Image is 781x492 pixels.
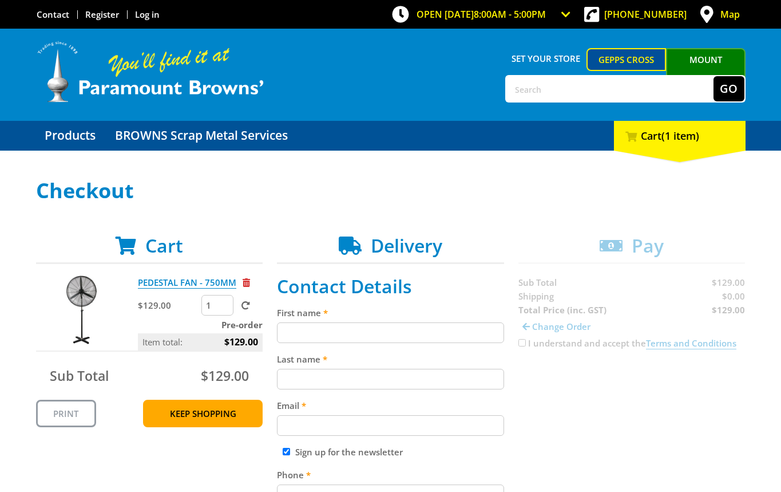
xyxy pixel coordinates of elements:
h2: Contact Details [277,275,504,297]
span: 8:00am - 5:00pm [474,8,546,21]
img: Paramount Browns' [36,40,265,104]
a: Gepps Cross [586,48,666,71]
h1: Checkout [36,179,746,202]
a: Go to the Contact page [37,9,69,20]
a: Log in [135,9,160,20]
p: Item total: [138,333,263,351]
a: PEDESTAL FAN - 750MM [138,277,236,289]
p: Pre-order [138,318,263,332]
span: (1 item) [661,129,699,143]
p: $129.00 [138,298,199,312]
button: Go [713,76,744,101]
a: Remove from cart [243,277,250,288]
label: Last name [277,352,504,366]
a: Print [36,400,96,427]
a: Go to the BROWNS Scrap Metal Services page [106,121,296,151]
label: Email [277,399,504,412]
a: Go to the Products page [36,121,104,151]
span: Set your store [505,48,587,69]
span: $129.00 [224,333,258,351]
span: Cart [145,233,183,258]
a: Go to the registration page [85,9,119,20]
div: Cart [614,121,746,151]
span: Sub Total [50,367,109,385]
label: Phone [277,468,504,482]
a: Mount [PERSON_NAME] [666,48,746,92]
img: PEDESTAL FAN - 750MM [47,275,116,344]
label: First name [277,306,504,320]
span: Delivery [371,233,442,258]
input: Please enter your email address. [277,415,504,436]
span: $129.00 [201,367,249,385]
input: Please enter your last name. [277,369,504,389]
input: Search [506,76,713,101]
a: Keep Shopping [143,400,263,427]
span: OPEN [DATE] [417,8,546,21]
label: Sign up for the newsletter [295,446,403,458]
input: Please enter your first name. [277,322,504,343]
